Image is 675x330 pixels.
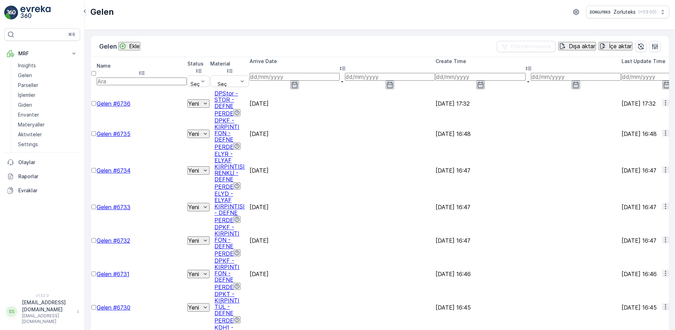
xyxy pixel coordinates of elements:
[97,204,130,211] a: Gelen #6733
[187,60,210,67] p: Status
[214,224,239,257] a: DPKF - KIRPINTI FON - DEFNE PERDE
[187,203,210,211] button: Yeni
[250,90,435,117] td: [DATE]
[613,8,636,15] p: Zorluteks
[187,130,210,138] button: Yeni
[586,6,669,18] button: Zorluteks(+03:00)
[15,61,80,70] a: Insights
[22,313,73,324] p: [EMAIL_ADDRESS][DOMAIN_NAME]
[250,117,435,150] td: [DATE]
[18,187,77,194] p: Evraklar
[97,77,187,85] input: Ara
[436,257,621,290] td: [DATE] 16:46
[188,204,199,210] p: Yeni
[18,72,32,79] p: Gelen
[250,224,435,257] td: [DATE]
[97,130,130,137] span: Gelen #6735
[436,73,526,81] input: dd/mm/yyyy
[436,117,621,150] td: [DATE] 16:48
[214,190,245,224] a: ELYD - ELYAF KIRPINTISI - DEFNE PERDE
[436,151,621,190] td: [DATE] 16:47
[531,73,621,81] input: dd/mm/yyyy
[341,78,343,85] p: -
[15,100,80,110] a: Giden
[188,100,199,107] p: Yeni
[638,9,656,15] p: ( +03:00 )
[609,43,632,49] p: İçe aktar
[18,82,38,89] p: Parseller
[436,90,621,117] td: [DATE] 17:32
[250,257,435,290] td: [DATE]
[18,141,38,148] p: Settings
[97,167,130,174] a: Gelen #6734
[18,121,45,128] p: Materyaller
[187,303,210,312] button: Yeni
[4,293,80,298] span: v 1.52.0
[4,155,80,169] a: Olaylar
[15,120,80,130] a: Materyaller
[214,291,239,324] span: DPKT - KIRPINTI TÜL - DEFNE PERDE
[436,58,621,65] p: Create Time
[20,6,51,20] img: logo_light-DOdMpM7g.png
[6,306,17,317] div: SS
[15,110,80,120] a: Envanter
[213,81,231,87] p: Seç
[97,270,129,278] a: Gelen #6731
[15,80,80,90] a: Parseller
[18,159,77,166] p: Olaylar
[4,299,80,324] button: SS[EMAIL_ADDRESS][DOMAIN_NAME][EMAIL_ADDRESS][DOMAIN_NAME]
[250,151,435,190] td: [DATE]
[250,191,435,223] td: [DATE]
[18,173,77,180] p: Raporlar
[97,304,130,311] a: Gelen #6730
[18,111,39,118] p: Envanter
[250,58,435,65] p: Arrive Date
[188,131,199,137] p: Yeni
[18,92,36,99] p: İşlemler
[191,81,200,87] p: Seç
[214,117,239,150] a: DPKF - KIRPINTI FON - DEFNE PERDE
[129,43,140,49] p: Ekle
[4,183,80,198] a: Evraklar
[569,43,595,49] p: Dışa aktar
[436,191,621,223] td: [DATE] 16:47
[214,150,245,190] span: ELYR - ELYAF KIRPINTISI RENKLİ - DEFNE PERDE
[18,50,66,57] p: MRF
[436,224,621,257] td: [DATE] 16:47
[188,167,199,174] p: Yeni
[210,60,249,67] p: Material
[90,6,114,18] p: Gelen
[15,90,80,100] a: İşlemler
[558,42,596,50] button: Dışa aktar
[4,46,80,61] button: MRF
[188,237,199,244] p: Yeni
[497,41,555,52] button: Filtreleri temizle
[214,257,239,291] a: DPKF - KIRPINTI FON - DEFNE PERDE
[589,8,611,16] img: 6-1-9-3_wQBzyll.png
[527,78,529,85] p: -
[118,42,140,50] button: Ekle
[97,62,187,69] p: Name
[15,70,80,80] a: Gelen
[18,131,42,138] p: Aktiviteler
[345,73,435,81] input: dd/mm/yyyy
[4,6,18,20] img: logo
[187,236,210,245] button: Yeni
[599,42,632,50] button: İçe aktar
[188,271,199,277] p: Yeni
[436,291,621,324] td: [DATE] 16:45
[214,90,238,117] a: DPStor - STOR - DEFNE PERDE
[188,304,199,311] p: Yeni
[4,169,80,183] a: Raporlar
[511,43,551,50] p: Filtreleri temizle
[97,237,130,244] a: Gelen #6732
